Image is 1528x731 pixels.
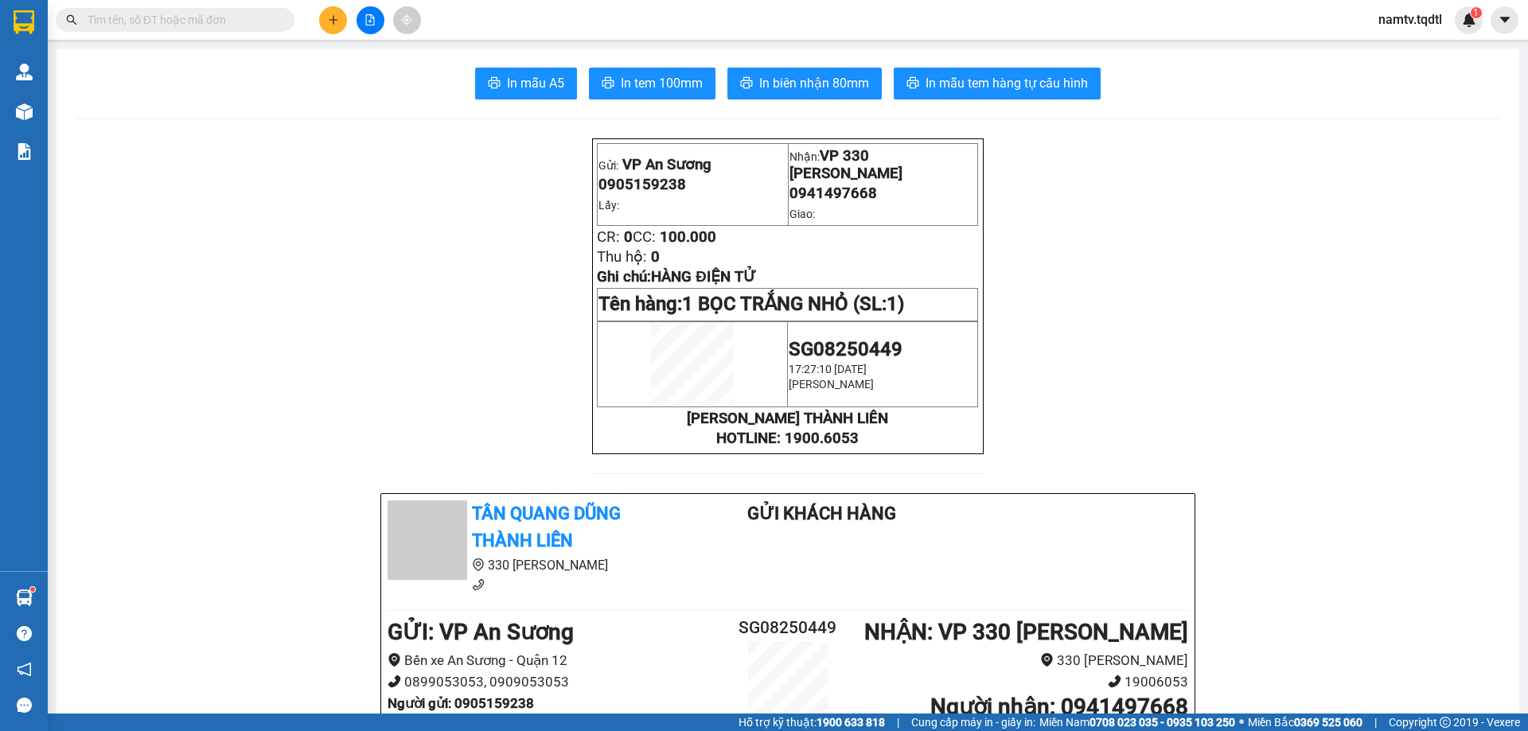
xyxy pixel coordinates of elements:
img: logo-vxr [14,10,34,34]
button: aim [393,6,421,34]
span: In biên nhận 80mm [759,73,869,93]
span: Hỗ trợ kỹ thuật: [739,714,885,731]
span: 100.000 [660,228,716,246]
b: Tân Quang Dũng Thành Liên [472,504,621,551]
span: ⚪️ [1239,719,1244,725]
span: phone [472,578,485,591]
span: CC: [633,228,656,246]
span: [PERSON_NAME] [789,378,874,391]
span: HÀNG ĐIỆN TỬ [651,268,755,286]
h2: SG08250449 [721,615,855,641]
span: namtv.tqdtl [1366,10,1455,29]
span: CR: [597,228,620,246]
p: Nhận: [789,147,977,182]
span: message [17,698,32,713]
span: phone [1108,675,1121,688]
b: NHẬN : VP 330 [PERSON_NAME] [864,619,1188,645]
b: Người gửi : 0905159238 [388,695,534,711]
span: VP An Sương [622,156,711,173]
strong: 0708 023 035 - 0935 103 250 [1089,716,1235,729]
span: 1) [887,293,904,315]
span: 0 [624,228,633,246]
span: VP 330 [PERSON_NAME] [789,147,902,182]
span: 1 BỌC TRẮNG NHỎ (SL: [682,293,904,315]
b: GỬI : VP An Sương [388,619,574,645]
input: Tìm tên, số ĐT hoặc mã đơn [88,11,275,29]
span: caret-down [1498,13,1512,27]
img: warehouse-icon [16,589,33,606]
button: printerIn tem 100mm [589,68,715,99]
span: 17:27:10 [DATE] [789,363,867,375]
sup: 1 [1471,7,1482,18]
strong: 1900 633 818 [817,716,885,729]
span: file-add [364,14,376,25]
span: question-circle [17,626,32,641]
span: In mẫu A5 [507,73,564,93]
span: Miền Nam [1039,714,1235,731]
img: warehouse-icon [16,64,33,80]
span: environment [1040,653,1054,667]
img: solution-icon [16,143,33,160]
span: In mẫu tem hàng tự cấu hình [926,73,1088,93]
span: Miền Bắc [1248,714,1362,731]
span: phone [388,675,401,688]
strong: HOTLINE: 1900.6053 [716,430,859,447]
span: printer [740,76,753,91]
span: 0941497668 [789,185,877,202]
span: | [1374,714,1377,731]
span: plus [328,14,339,25]
li: 0899053053, 0909053053 [388,671,721,693]
span: 0 [651,248,660,266]
li: 19006053 [855,671,1188,693]
button: printerIn mẫu tem hàng tự cấu hình [894,68,1101,99]
span: environment [388,653,401,667]
strong: [PERSON_NAME] THÀNH LIÊN [687,410,888,427]
span: copyright [1440,717,1451,728]
span: printer [906,76,919,91]
span: notification [17,662,32,677]
span: Lấy: [598,199,619,212]
strong: 0369 525 060 [1294,716,1362,729]
span: environment [472,558,485,571]
span: search [66,14,77,25]
button: caret-down [1491,6,1518,34]
img: icon-new-feature [1462,13,1476,27]
span: In tem 100mm [621,73,703,93]
span: | [897,714,899,731]
img: warehouse-icon [16,103,33,120]
span: Giao: [789,208,815,220]
span: Cung cấp máy in - giấy in: [911,714,1035,731]
span: 0905159238 [598,176,686,193]
sup: 1 [30,587,35,592]
span: Tên hàng: [598,293,904,315]
button: printerIn biên nhận 80mm [727,68,882,99]
span: printer [488,76,501,91]
span: SG08250449 [789,338,902,360]
span: printer [602,76,614,91]
button: plus [319,6,347,34]
p: Gửi: [598,156,786,173]
li: Bến xe An Sương - Quận 12 [388,650,721,671]
li: 330 [PERSON_NAME] [855,650,1188,671]
b: Gửi khách hàng [747,504,896,523]
span: Ghi chú: [597,268,755,286]
span: aim [401,14,412,25]
b: Người nhận : 0941497668 [930,694,1188,720]
span: 1 [1473,7,1479,18]
li: 330 [PERSON_NAME] [388,555,684,575]
button: printerIn mẫu A5 [475,68,577,99]
span: Thu hộ: [597,248,647,266]
button: file-add [357,6,384,34]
